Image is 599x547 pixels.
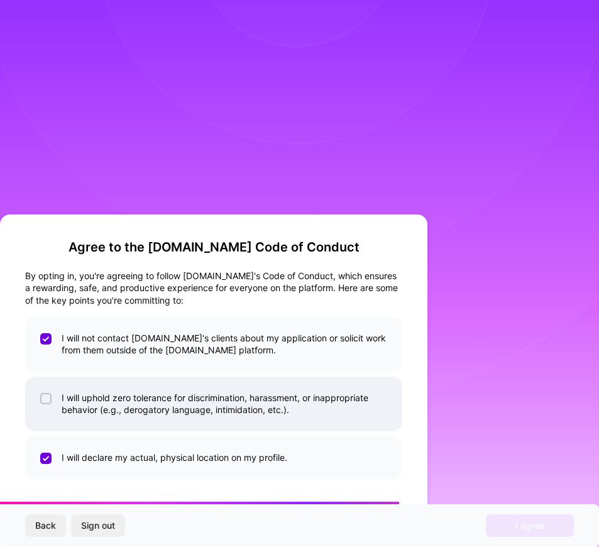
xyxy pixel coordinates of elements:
[25,514,66,537] button: Back
[25,317,402,372] li: I will not contact [DOMAIN_NAME]'s clients about my application or solicit work from them outside...
[25,436,402,479] li: I will declare my actual, physical location on my profile.
[35,519,56,532] span: Back
[25,240,402,255] h2: Agree to the [DOMAIN_NAME] Code of Conduct
[25,270,402,307] div: By opting in, you're agreeing to follow [DOMAIN_NAME]'s Code of Conduct, which ensures a rewardin...
[25,377,402,431] li: I will uphold zero tolerance for discrimination, harassment, or inappropriate behavior (e.g., der...
[71,514,125,537] button: Sign out
[81,519,115,532] span: Sign out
